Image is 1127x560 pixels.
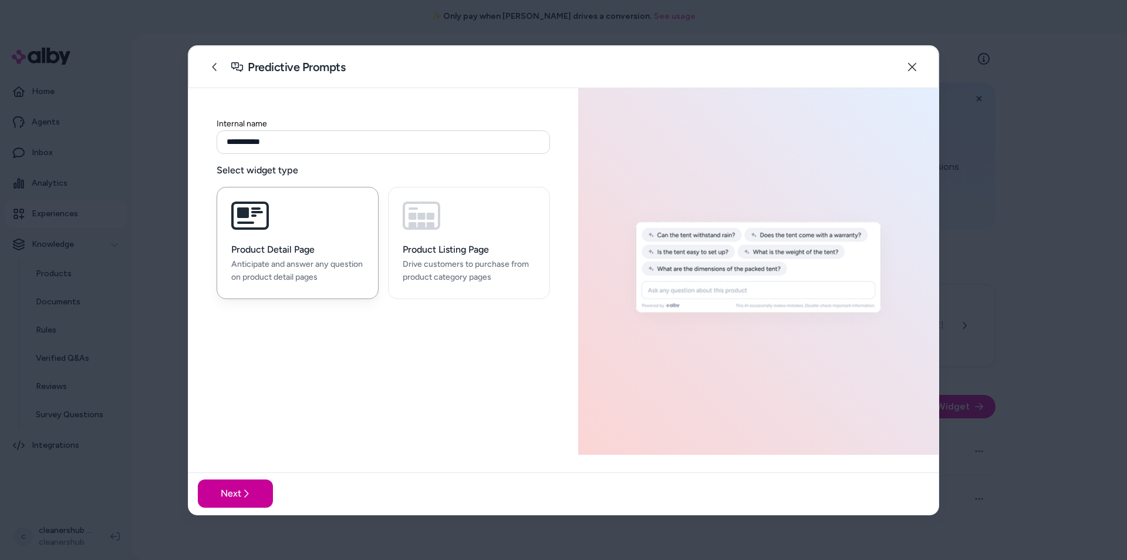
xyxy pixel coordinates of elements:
label: Select widget type [217,163,550,177]
p: Drive customers to purchase from product category pages [403,258,535,285]
h3: Product Detail Page [231,244,364,256]
h2: Predictive Prompts [248,59,345,75]
h3: Product Listing Page [403,244,535,256]
button: Product Detail PageAnticipate and answer any question on product detail pages [217,187,379,300]
button: Product Listing PageDrive customers to purchase from product category pages [388,187,550,300]
img: Automatically generate a unique FAQ for products or categories [585,210,932,333]
button: Next [198,479,273,508]
p: Anticipate and answer any question on product detail pages [231,258,364,285]
label: Internal name [217,119,267,129]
